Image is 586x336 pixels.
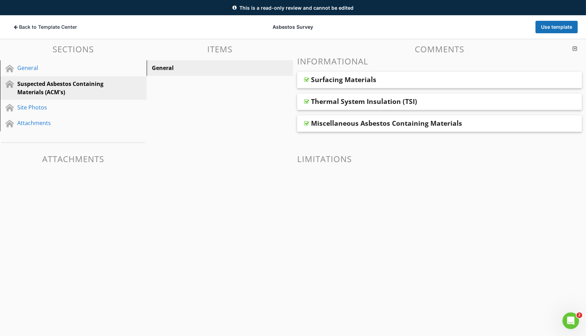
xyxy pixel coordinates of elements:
[17,103,114,112] div: Site Photos
[311,97,417,106] div: Thermal System Insulation (TSI)
[8,21,83,33] button: Back to Template Center
[17,80,114,96] div: Suspected Asbestos Containing Materials (ACM's)
[577,312,582,318] span: 2
[297,154,582,163] h3: Limitations
[297,44,582,54] h3: Comments
[198,24,388,30] div: Asbestos Survey
[19,24,77,30] span: Back to Template Center
[17,119,114,127] div: Attachments
[17,64,114,72] div: General
[311,76,376,84] div: Surfacing Materials
[152,64,264,72] div: General
[535,21,578,33] button: Use template
[147,44,293,54] h3: Items
[562,312,579,329] iframe: Intercom live chat
[297,56,582,66] h3: Informational
[311,119,462,127] div: Miscellaneous Asbestos Containing Materials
